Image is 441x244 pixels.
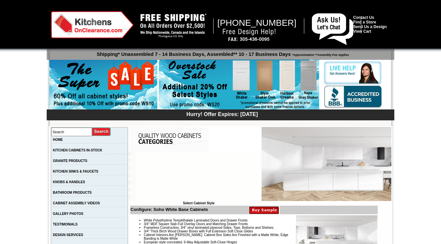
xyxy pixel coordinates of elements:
a: HOME [53,138,63,142]
a: TESTIMONIALS [53,223,77,226]
a: Send Us a Design [353,24,387,29]
a: KITCHEN CABINETS IN-STOCK [53,148,102,152]
iframe: Browser incompatible [136,152,262,201]
a: View Cart [353,29,371,34]
img: Kitchens on Clearance Logo [51,11,134,38]
a: BATHROOM PRODUCTS [53,191,92,194]
span: Cabinet Interiors Are [PERSON_NAME]. Cabinet Box Sides Are Finished with a Matte White; Edge Band... [144,233,288,240]
a: CABINET ASSEMBLY VIDEOS [53,201,100,205]
b: Select Cabinet Style [183,201,215,205]
span: [PHONE_NUMBER] [218,18,297,28]
span: 3/4" MDF Square Slab Full Overlay Doors and Matching Drawer Fronts [144,222,248,226]
span: White Polyethylene Terephthalate Laminated Doors and Drawer Fronts [144,219,247,222]
div: Hurry! Offer Expires: [DATE] [50,110,394,117]
b: Configure: Soho White Base Cabinets [130,207,208,212]
p: Shipping* Unassembled 7 - 14 Business Days, Assembled** 10 - 17 Business Days [50,48,394,57]
img: Soho White [262,127,391,201]
a: KNOBS & HANDLES [53,180,85,184]
a: Contact Us [353,15,374,20]
a: DESIGN SERVICES [53,233,83,237]
a: Find a Store [353,20,376,24]
span: 3/4" Thick Birch Wood Drawer Boxes with Full Extension Soft Close Glides [144,229,253,233]
a: KITCHEN SINKS & FAUCETS [53,170,98,173]
span: European style concealed, 6-Way Adjustable Soft-Close Hinges [144,240,237,244]
a: GALLERY PHOTOS [53,212,83,216]
span: *Approximation **Assembly Fee Applies [291,52,349,57]
span: Frameless Construction; 3/4" vinyl laminated plywood Sides, Tops, Bottoms and Shelves. [144,226,274,229]
input: Submit [92,127,111,136]
a: GRANITE PRODUCTS [53,159,87,163]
